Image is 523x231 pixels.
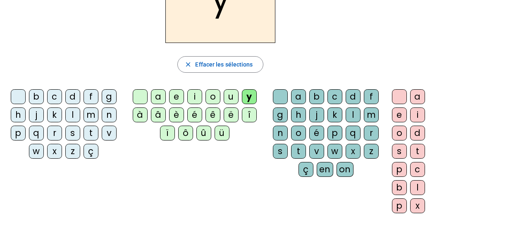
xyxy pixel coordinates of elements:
[65,89,80,104] div: d
[364,144,379,159] div: z
[392,198,407,213] div: p
[410,144,425,159] div: t
[29,89,44,104] div: b
[160,126,175,141] div: ï
[242,89,257,104] div: y
[327,107,342,122] div: k
[346,107,361,122] div: l
[291,107,306,122] div: h
[327,144,342,159] div: w
[291,144,306,159] div: t
[346,144,361,159] div: x
[65,107,80,122] div: l
[327,126,342,141] div: p
[102,107,117,122] div: n
[47,107,62,122] div: k
[309,89,324,104] div: b
[205,89,220,104] div: o
[187,89,202,104] div: i
[346,126,361,141] div: q
[410,107,425,122] div: i
[84,107,98,122] div: m
[84,126,98,141] div: t
[84,89,98,104] div: f
[102,89,117,104] div: g
[392,107,407,122] div: e
[309,126,324,141] div: é
[11,126,26,141] div: p
[327,89,342,104] div: c
[410,198,425,213] div: x
[169,89,184,104] div: e
[309,144,324,159] div: v
[224,89,239,104] div: u
[299,162,313,177] div: ç
[65,126,80,141] div: s
[177,56,263,73] button: Effacer les sélections
[291,126,306,141] div: o
[184,61,192,68] mat-icon: close
[317,162,333,177] div: en
[273,107,288,122] div: g
[364,89,379,104] div: f
[133,107,148,122] div: à
[84,144,98,159] div: ç
[392,144,407,159] div: s
[11,107,26,122] div: h
[187,107,202,122] div: é
[392,126,407,141] div: o
[169,107,184,122] div: è
[309,107,324,122] div: j
[410,89,425,104] div: a
[273,144,288,159] div: s
[196,126,211,141] div: û
[102,126,117,141] div: v
[364,126,379,141] div: r
[273,126,288,141] div: n
[364,107,379,122] div: m
[224,107,239,122] div: ë
[205,107,220,122] div: ê
[195,60,253,69] span: Effacer les sélections
[410,126,425,141] div: d
[65,144,80,159] div: z
[29,126,44,141] div: q
[410,180,425,195] div: l
[29,144,44,159] div: w
[29,107,44,122] div: j
[346,89,361,104] div: d
[47,89,62,104] div: c
[392,162,407,177] div: p
[47,144,62,159] div: x
[151,89,166,104] div: a
[337,162,353,177] div: on
[410,162,425,177] div: c
[392,180,407,195] div: b
[178,126,193,141] div: ô
[215,126,229,141] div: ü
[242,107,257,122] div: î
[151,107,166,122] div: â
[47,126,62,141] div: r
[291,89,306,104] div: a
